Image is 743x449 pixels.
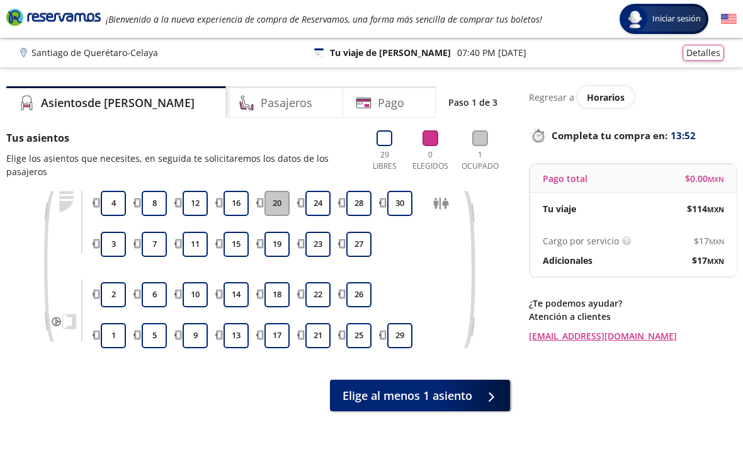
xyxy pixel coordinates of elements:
[264,232,290,257] button: 19
[330,46,451,59] p: Tu viaje de [PERSON_NAME]
[707,256,724,266] small: MXN
[448,96,497,109] p: Paso 1 de 3
[387,191,412,216] button: 30
[101,232,126,257] button: 3
[457,46,526,59] p: 07:40 PM [DATE]
[305,323,331,348] button: 21
[330,380,510,411] button: Elige al menos 1 asiento
[346,282,371,307] button: 26
[183,323,208,348] button: 9
[687,202,724,215] span: $ 114
[101,191,126,216] button: 4
[671,128,696,143] span: 13:52
[411,149,450,172] p: 0 Elegidos
[694,234,724,247] span: $ 17
[685,172,724,185] span: $ 0.00
[368,149,401,172] p: 29 Libres
[142,323,167,348] button: 5
[529,310,737,323] p: Atención a clientes
[647,13,706,25] span: Iniciar sesión
[224,282,249,307] button: 14
[264,282,290,307] button: 18
[709,237,724,246] small: MXN
[101,323,126,348] button: 1
[6,8,101,30] a: Brand Logo
[142,191,167,216] button: 8
[707,205,724,214] small: MXN
[106,13,542,25] em: ¡Bienvenido a la nueva experiencia de compra de Reservamos, una forma más sencilla de comprar tus...
[6,8,101,26] i: Brand Logo
[264,323,290,348] button: 17
[224,191,249,216] button: 16
[346,232,371,257] button: 27
[529,91,574,104] p: Regresar a
[41,94,195,111] h4: Asientos de [PERSON_NAME]
[529,127,737,144] p: Completa tu compra en :
[692,254,724,267] span: $ 17
[721,11,737,27] button: English
[683,45,724,61] button: Detalles
[543,234,619,247] p: Cargo por servicio
[142,232,167,257] button: 7
[6,130,356,145] p: Tus asientos
[183,191,208,216] button: 12
[460,149,501,172] p: 1 Ocupado
[224,232,249,257] button: 15
[6,152,356,178] p: Elige los asientos que necesites, en seguida te solicitaremos los datos de los pasajeros
[543,172,587,185] p: Pago total
[31,46,158,59] p: Santiago de Querétaro - Celaya
[142,282,167,307] button: 6
[305,232,331,257] button: 23
[343,387,472,404] span: Elige al menos 1 asiento
[543,254,593,267] p: Adicionales
[305,191,331,216] button: 24
[587,91,625,103] span: Horarios
[378,94,404,111] h4: Pago
[183,282,208,307] button: 10
[101,282,126,307] button: 2
[305,282,331,307] button: 22
[264,191,290,216] button: 20
[224,323,249,348] button: 13
[529,329,737,343] a: [EMAIL_ADDRESS][DOMAIN_NAME]
[183,232,208,257] button: 11
[529,297,737,310] p: ¿Te podemos ayudar?
[529,86,737,108] div: Regresar a ver horarios
[346,323,371,348] button: 25
[346,191,371,216] button: 28
[387,323,412,348] button: 29
[708,174,724,184] small: MXN
[261,94,312,111] h4: Pasajeros
[543,202,576,215] p: Tu viaje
